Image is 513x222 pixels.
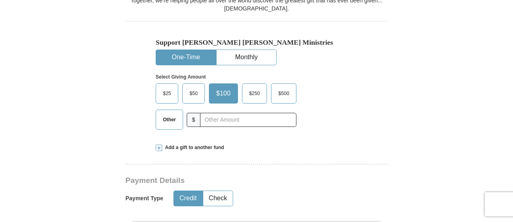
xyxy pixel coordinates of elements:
[186,87,202,100] span: $50
[156,50,216,65] button: One-Time
[245,87,264,100] span: $250
[162,144,224,151] span: Add a gift to another fund
[125,176,331,185] h3: Payment Details
[156,74,206,80] strong: Select Giving Amount
[212,87,235,100] span: $100
[159,87,175,100] span: $25
[203,191,233,206] button: Check
[187,113,200,127] span: $
[174,191,202,206] button: Credit
[200,113,296,127] input: Other Amount
[156,38,357,47] h5: Support [PERSON_NAME] [PERSON_NAME] Ministries
[125,195,163,202] h5: Payment Type
[159,114,180,126] span: Other
[274,87,293,100] span: $500
[217,50,276,65] button: Monthly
